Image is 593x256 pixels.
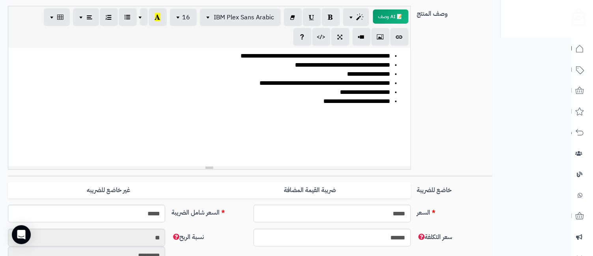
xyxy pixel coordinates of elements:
label: السعر شامل الضريبة [168,205,250,217]
span: 16 [183,13,190,22]
button: 📝 AI وصف [373,9,408,24]
button: 16 [170,9,197,26]
span: نسبة الربح [172,232,204,242]
img: logo [567,6,586,26]
span: IBM Plex Sans Arabic [214,13,274,22]
label: ضريبة القيمة المضافة [209,182,411,198]
label: غير خاضع للضريبه [8,182,209,198]
div: Open Intercom Messenger [12,225,31,244]
span: سعر التكلفة [417,232,453,242]
label: خاضع للضريبة [414,182,496,195]
label: وصف المنتج [414,6,496,19]
label: السعر [414,205,496,217]
button: IBM Plex Sans Arabic [200,9,281,26]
